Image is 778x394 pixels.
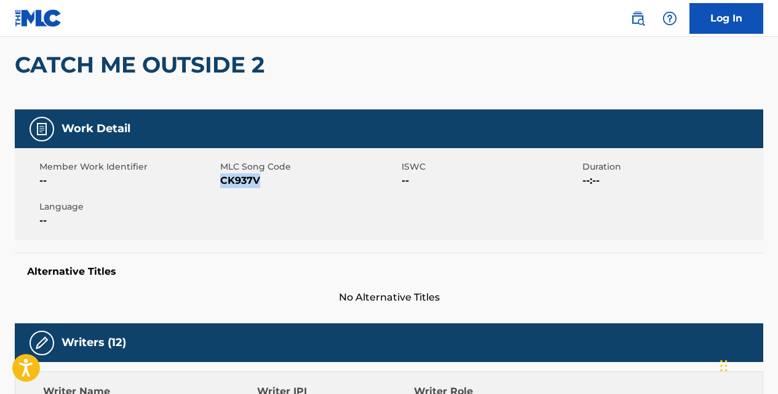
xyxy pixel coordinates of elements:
[582,160,760,173] span: Duration
[220,160,398,173] span: MLC Song Code
[15,9,62,27] img: MLC Logo
[220,173,398,188] span: CK937V
[62,122,130,136] h5: Work Detail
[39,173,217,188] span: --
[39,213,217,228] span: --
[689,3,763,34] a: Log In
[15,51,271,79] h2: CATCH ME OUTSIDE 2
[39,200,217,213] span: Language
[582,173,760,188] span: --:--
[62,336,126,350] h5: Writers (12)
[34,336,49,350] img: Writers
[27,266,751,278] h5: Alternative Titles
[402,160,579,173] span: ISWC
[662,11,677,26] img: help
[720,347,728,384] div: Drag
[630,11,645,26] img: search
[402,173,579,188] span: --
[625,6,650,31] a: Public Search
[39,160,217,173] span: Member Work Identifier
[15,290,763,305] span: No Alternative Titles
[34,122,49,136] img: Work Detail
[716,335,778,394] iframe: Chat Widget
[657,6,682,31] div: Help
